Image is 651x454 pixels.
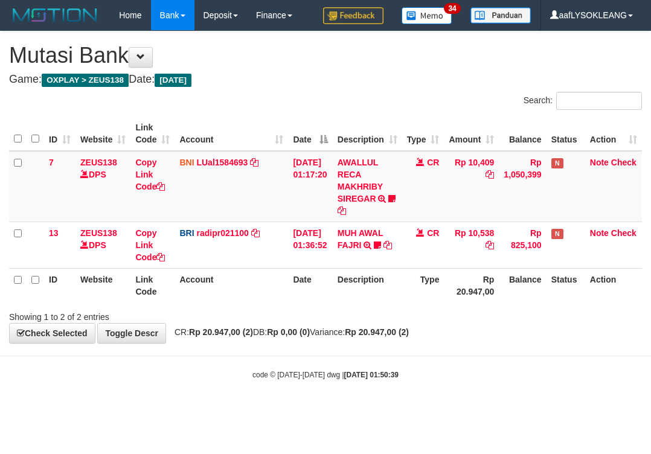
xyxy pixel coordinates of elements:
th: Rp 20.947,00 [444,268,499,302]
th: Action: activate to sort column ascending [585,117,642,151]
td: Rp 1,050,399 [499,151,546,222]
a: Check Selected [9,323,95,344]
th: ID: activate to sort column ascending [44,117,75,151]
label: Search: [524,92,642,110]
a: radipr021100 [196,228,248,238]
td: Rp 10,538 [444,222,499,268]
span: Has Note [551,158,563,168]
img: Feedback.jpg [323,7,383,24]
th: Link Code [130,268,175,302]
span: [DATE] [155,74,191,87]
a: MUH AWAL FAJRI [338,228,383,250]
a: Toggle Descr [97,323,166,344]
span: CR [427,158,439,167]
span: OXPLAY > ZEUS138 [42,74,129,87]
small: code © [DATE]-[DATE] dwg | [252,371,399,379]
span: 34 [444,3,460,14]
a: Note [590,158,609,167]
a: Copy radipr021100 to clipboard [251,228,260,238]
span: Has Note [551,229,563,239]
th: ID [44,268,75,302]
span: CR: DB: Variance: [168,327,409,337]
th: Type [402,268,444,302]
a: ZEUS138 [80,158,117,167]
strong: [DATE] 01:50:39 [344,371,399,379]
strong: Rp 20.947,00 (2) [189,327,253,337]
a: Copy LUal1584693 to clipboard [250,158,258,167]
th: Balance [499,268,546,302]
a: Note [590,228,609,238]
th: Action [585,268,642,302]
td: [DATE] 01:17:20 [288,151,332,222]
th: Link Code: activate to sort column ascending [130,117,175,151]
a: Copy Link Code [135,158,165,191]
a: Copy Rp 10,538 to clipboard [486,240,494,250]
th: Type: activate to sort column ascending [402,117,444,151]
a: Copy Rp 10,409 to clipboard [486,170,494,179]
img: MOTION_logo.png [9,6,101,24]
th: Website [75,268,130,302]
strong: Rp 20.947,00 (2) [345,327,409,337]
span: 7 [49,158,54,167]
td: DPS [75,222,130,268]
span: BRI [179,228,194,238]
input: Search: [556,92,642,110]
span: 13 [49,228,59,238]
td: Rp 10,409 [444,151,499,222]
h1: Mutasi Bank [9,43,642,68]
img: panduan.png [470,7,531,24]
a: AWALLUL RECA MAKHRIBY SIREGAR [338,158,383,203]
a: Check [611,158,637,167]
th: Date: activate to sort column descending [288,117,332,151]
td: [DATE] 01:36:52 [288,222,332,268]
th: Status [547,268,585,302]
a: ZEUS138 [80,228,117,238]
th: Amount: activate to sort column ascending [444,117,499,151]
a: LUal1584693 [196,158,248,167]
th: Status [547,117,585,151]
th: Website: activate to sort column ascending [75,117,130,151]
strong: Rp 0,00 (0) [267,327,310,337]
td: DPS [75,151,130,222]
th: Description [333,268,402,302]
a: Check [611,228,637,238]
th: Account [175,268,288,302]
span: BNI [179,158,194,167]
a: Copy AWALLUL RECA MAKHRIBY SIREGAR to clipboard [338,206,346,216]
span: CR [427,228,439,238]
th: Balance [499,117,546,151]
td: Rp 825,100 [499,222,546,268]
img: Button%20Memo.svg [402,7,452,24]
th: Account: activate to sort column ascending [175,117,288,151]
a: Copy Link Code [135,228,165,262]
th: Date [288,268,332,302]
a: Copy MUH AWAL FAJRI to clipboard [383,240,392,250]
h4: Game: Date: [9,74,642,86]
th: Description: activate to sort column ascending [333,117,402,151]
div: Showing 1 to 2 of 2 entries [9,306,262,323]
